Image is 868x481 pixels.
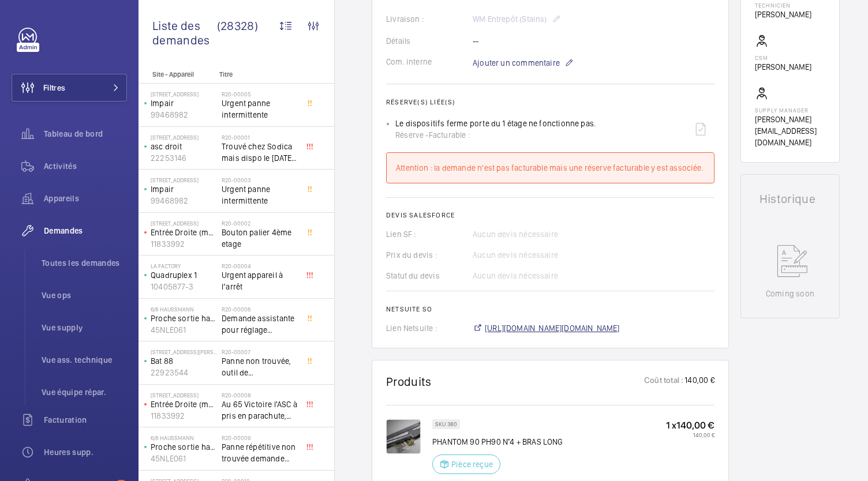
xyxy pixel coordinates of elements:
p: Impair [151,183,217,195]
p: 22923544 [151,367,217,378]
h2: R20-00001 [222,134,298,141]
p: [STREET_ADDRESS] [151,176,217,183]
span: Ajouter un commentaire [473,57,560,69]
span: Facturable : [429,129,470,141]
p: asc droit [151,141,217,152]
p: 11833992 [151,410,217,422]
h2: Netsuite SO [386,305,714,313]
p: [STREET_ADDRESS] [151,91,217,97]
h2: Réserve(s) liée(s) [386,98,714,106]
p: PHANTOM 90 PH90 N°4 + BRAS LONG [432,436,563,448]
p: 140,00 € [666,431,714,438]
h2: R20-00003 [222,176,298,183]
p: 11833992 [151,238,217,250]
span: Réserve - [395,129,429,141]
p: 99468982 [151,195,217,206]
span: Bouton palier 4ème etage [222,227,298,250]
span: Liste des demandes [152,18,217,47]
p: La Factory [151,262,217,269]
span: Vue ass. technique [42,354,127,366]
p: 10405877-3 [151,281,217,292]
h2: R20-00005 [222,91,298,97]
p: 1 x 140,00 € [666,419,714,431]
p: SKU 380 [435,422,457,426]
span: Vue équipe répar. [42,386,127,398]
p: [STREET_ADDRESS][PERSON_NAME] [151,348,217,355]
p: Pièce reçue [451,459,493,470]
p: Impair [151,97,217,109]
span: [URL][DOMAIN_NAME][DOMAIN_NAME] [485,322,620,334]
span: Demandes [44,225,127,236]
p: 22253146 [151,152,217,164]
span: Panne non trouvée, outil de déverouillouge impératif pour le diagnostic [222,355,298,378]
span: Activités [44,160,127,172]
div: Attention : la demande n'est pas facturable mais une réserve facturable y est associée. [396,162,705,174]
h2: R20-00008 [222,392,298,399]
p: 6/8 Haussmann [151,434,217,441]
p: Coût total : [644,374,683,389]
span: Appareils [44,193,127,204]
span: Facturation [44,414,127,426]
p: Entrée Droite (monte-charge) [151,399,217,410]
h1: Historique [759,193,821,205]
p: Titre [219,70,295,78]
p: Bat 88 [151,355,217,367]
p: [PERSON_NAME] [755,61,811,73]
span: Toutes les demandes [42,257,127,269]
p: Technicien [755,2,811,9]
h2: R20-00009 [222,434,298,441]
p: [STREET_ADDRESS] [151,220,217,227]
span: Urgent panne intermittente [222,183,298,206]
span: Trouvé chez Sodica mais dispo le [DATE] [URL][DOMAIN_NAME] [222,141,298,164]
span: Panne répétitive non trouvée demande assistance expert technique [222,441,298,464]
h2: Devis Salesforce [386,211,714,219]
img: mkOZqCb7KGGEKe05ocOXm6pj9Pgs5bNbUdb2lEio9g-v1oYF.png [386,419,421,454]
span: Urgent panne intermittente [222,97,298,121]
span: Urgent appareil à l’arrêt [222,269,298,292]
p: 140,00 € [683,374,714,389]
h2: R20-00007 [222,348,298,355]
button: Filtres [12,74,127,102]
span: Au 65 Victoire l'ASC à pris en parachute, toutes les sécu coupé, il est au 3 ème, asc sans machin... [222,399,298,422]
p: Entrée Droite (monte-charge) [151,227,217,238]
span: Demande assistante pour réglage d'opérateurs porte cabine double accès [222,313,298,336]
p: Proche sortie hall Pelletier [151,313,217,324]
p: Proche sortie hall Pelletier [151,441,217,453]
p: Quadruplex 1 [151,269,217,281]
span: Vue supply [42,322,127,333]
span: Tableau de bord [44,128,127,140]
span: Heures supp. [44,446,127,458]
p: 99468982 [151,109,217,121]
p: CSM [755,54,811,61]
p: 45NLE061 [151,324,217,336]
p: 6/8 Haussmann [151,306,217,313]
h2: R20-00004 [222,262,298,269]
p: Supply manager [755,107,825,114]
p: Site - Appareil [139,70,215,78]
h1: Produits [386,374,432,389]
a: [URL][DOMAIN_NAME][DOMAIN_NAME] [473,322,620,334]
span: Filtres [43,82,65,93]
h2: R20-00006 [222,306,298,313]
p: 45NLE061 [151,453,217,464]
p: Coming soon [766,288,814,299]
p: [STREET_ADDRESS] [151,392,217,399]
span: Vue ops [42,290,127,301]
p: [PERSON_NAME][EMAIL_ADDRESS][DOMAIN_NAME] [755,114,825,148]
p: [PERSON_NAME] [755,9,811,20]
h2: R20-00002 [222,220,298,227]
p: [STREET_ADDRESS] [151,134,217,141]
